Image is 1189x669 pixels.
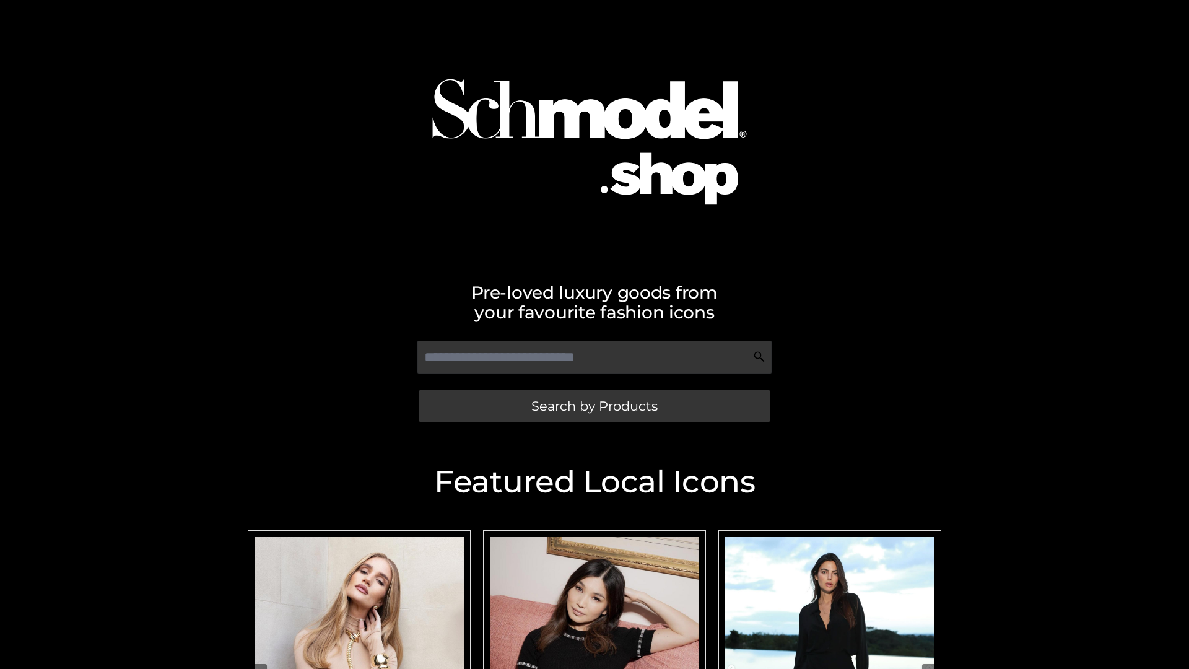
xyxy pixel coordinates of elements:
span: Search by Products [531,400,658,413]
a: Search by Products [419,390,770,422]
img: Search Icon [753,351,765,363]
h2: Pre-loved luxury goods from your favourite fashion icons [242,282,947,322]
h2: Featured Local Icons​ [242,466,947,497]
